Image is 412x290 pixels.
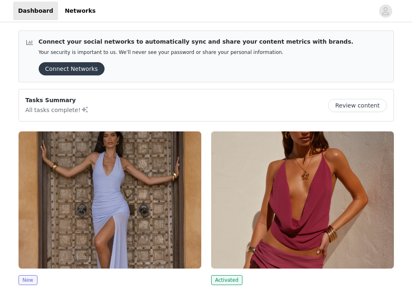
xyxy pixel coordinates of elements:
span: New [19,275,37,285]
span: Activated [211,275,243,285]
img: Peppermayo CA [211,131,394,269]
p: Your security is important to us. We’ll never see your password or share your personal information. [39,49,354,56]
p: Tasks Summary [26,96,89,105]
a: Dashboard [13,2,58,20]
img: Peppermayo EU [19,131,201,269]
p: Connect your social networks to automatically sync and share your content metrics with brands. [39,37,354,46]
button: Review content [328,99,386,112]
p: All tasks complete! [26,105,89,115]
div: avatar [382,5,389,18]
a: Networks [60,2,100,20]
button: Connect Networks [39,62,105,75]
